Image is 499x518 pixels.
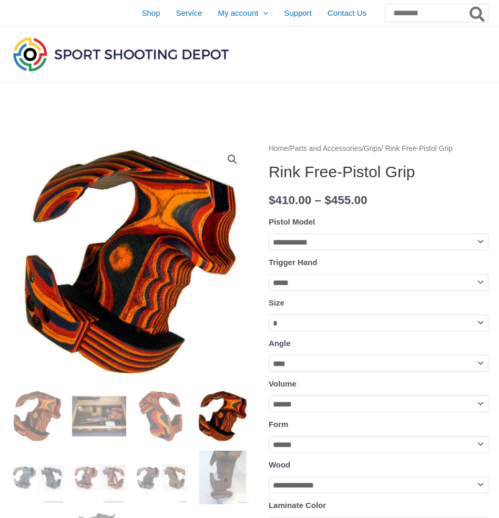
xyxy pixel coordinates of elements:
[269,420,289,429] label: Form
[134,451,188,504] img: Rink Free-Pistol Grip - Image 7
[72,389,126,443] img: Rink Free-Pistol Grip - Image 2
[269,194,276,207] span: $
[196,389,249,443] img: Rink Free-Pistol Grip
[324,194,331,207] span: $
[269,142,488,156] nav: Breadcrumb
[11,142,250,381] img: Rink Free-Pistol Grip
[11,35,231,74] img: Sport Shooting Depot
[134,389,188,443] img: Rink Free-Pistol Grip - Image 3
[269,339,291,348] label: Angle
[11,389,64,443] img: Rink Free-Pistol Grip
[324,194,367,207] bdi: 455.00
[269,258,318,267] label: Trigger Hand
[269,298,284,307] label: Size
[11,451,64,504] img: Rink Free-Pistol Grip - Image 5
[269,145,288,153] a: Home
[269,162,488,181] h1: Rink Free-Pistol Grip
[269,217,315,226] label: Pistol Model
[467,4,488,22] button: Search
[72,451,126,504] img: Rink Free-Pistol Grip - Image 6
[269,194,311,207] bdi: 410.00
[290,145,362,153] a: Parts and Accessories
[269,379,297,388] label: Volume
[269,501,326,510] label: Laminate Color
[196,451,249,504] img: Rink Free-Pistol Grip - Image 8
[269,460,290,469] label: Wood
[223,150,242,169] a: View full-screen image gallery
[364,145,381,153] a: Grips
[314,194,321,207] span: –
